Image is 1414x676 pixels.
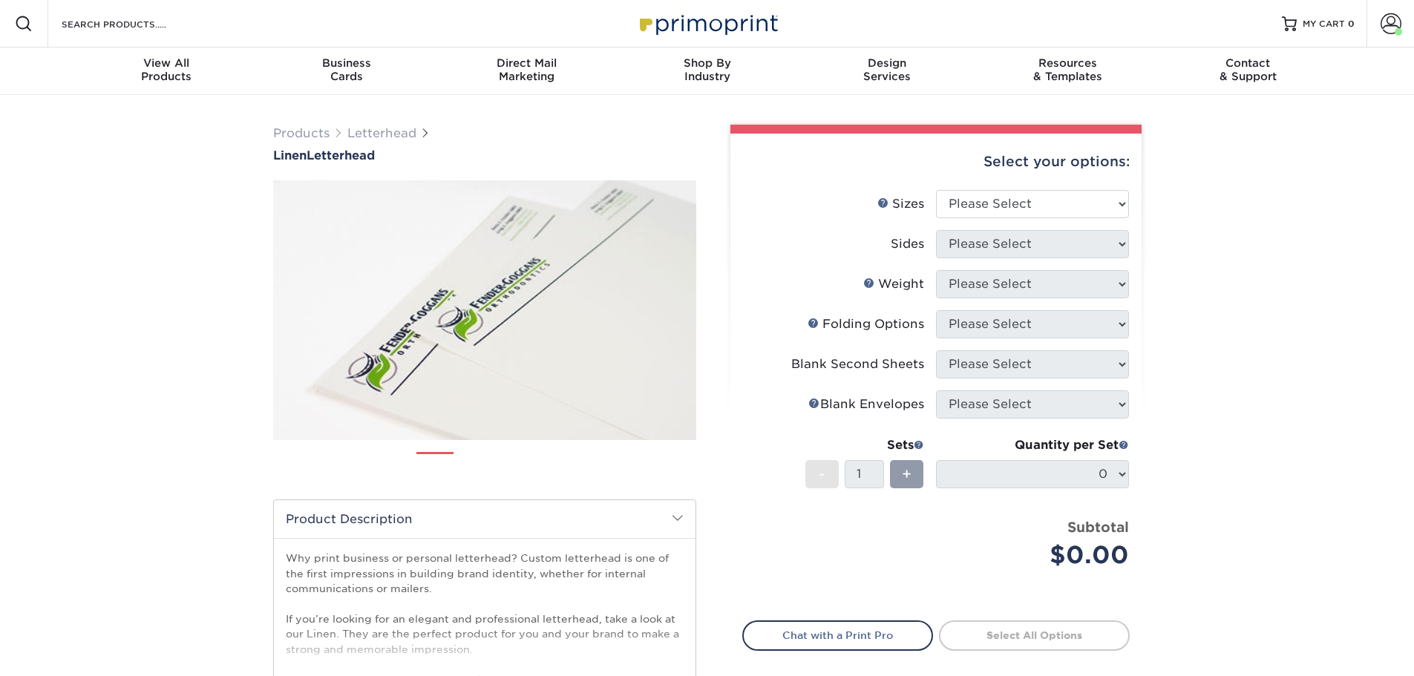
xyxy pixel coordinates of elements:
span: MY CART [1303,18,1345,30]
div: Folding Options [808,315,924,333]
div: Sets [805,436,924,454]
img: Linen 01 [273,164,696,456]
img: Letterhead 01 [416,447,454,484]
a: View AllProducts [76,47,257,95]
div: Products [76,56,257,83]
a: LinenLetterhead [273,148,696,163]
span: + [902,463,911,485]
input: SEARCH PRODUCTS..... [60,15,205,33]
div: Blank Envelopes [808,396,924,413]
img: Letterhead 03 [516,446,553,483]
img: Letterhead 02 [466,446,503,483]
h2: Product Description [274,500,695,538]
img: Primoprint [633,7,782,39]
a: Chat with a Print Pro [742,620,933,650]
h1: Letterhead [273,148,696,163]
div: & Templates [978,56,1158,83]
div: Sides [891,235,924,253]
a: Select All Options [939,620,1130,650]
span: 0 [1348,19,1355,29]
a: Products [273,126,330,140]
div: Quantity per Set [936,436,1129,454]
div: $0.00 [947,537,1129,573]
a: Letterhead [347,126,416,140]
span: Contact [1158,56,1338,70]
span: Direct Mail [436,56,617,70]
a: Contact& Support [1158,47,1338,95]
span: Design [797,56,978,70]
span: Shop By [617,56,797,70]
div: Sizes [877,195,924,213]
span: - [819,463,825,485]
div: Industry [617,56,797,83]
a: Direct MailMarketing [436,47,617,95]
div: Select your options: [742,134,1130,190]
strong: Subtotal [1067,519,1129,535]
div: Marketing [436,56,617,83]
a: Shop ByIndustry [617,47,797,95]
div: Services [797,56,978,83]
span: Linen [273,148,307,163]
span: View All [76,56,257,70]
div: Weight [863,275,924,293]
div: & Support [1158,56,1338,83]
a: DesignServices [797,47,978,95]
div: Cards [256,56,436,83]
a: BusinessCards [256,47,436,95]
div: Blank Second Sheets [791,355,924,373]
span: Resources [978,56,1158,70]
span: Business [256,56,436,70]
a: Resources& Templates [978,47,1158,95]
